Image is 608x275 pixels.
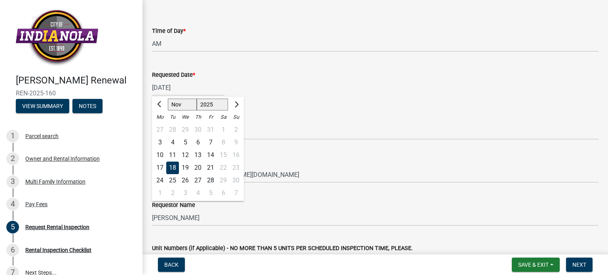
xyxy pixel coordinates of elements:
[192,161,204,174] div: 20
[154,136,166,149] div: Monday, November 3, 2025
[192,149,204,161] div: Thursday, November 13, 2025
[217,111,230,123] div: Sa
[166,136,179,149] div: 4
[166,187,179,199] div: Tuesday, December 2, 2025
[25,133,59,139] div: Parcel search
[154,136,166,149] div: 3
[6,130,19,142] div: 1
[154,149,166,161] div: Monday, November 10, 2025
[154,149,166,161] div: 10
[6,198,19,211] div: 4
[192,123,204,136] div: 30
[192,149,204,161] div: 13
[16,89,127,97] span: REN-2025-160
[179,187,192,199] div: 3
[204,136,217,149] div: Friday, November 7, 2025
[16,8,98,66] img: City of Indianola, Iowa
[166,149,179,161] div: Tuesday, November 11, 2025
[179,123,192,136] div: 29
[16,75,136,86] h4: [PERSON_NAME] Renewal
[179,149,192,161] div: 12
[158,258,185,272] button: Back
[166,161,179,174] div: 18
[25,179,85,184] div: Multi Family Information
[230,111,242,123] div: Su
[192,174,204,187] div: Thursday, November 27, 2025
[179,187,192,199] div: Wednesday, December 3, 2025
[192,174,204,187] div: 27
[204,149,217,161] div: Friday, November 14, 2025
[154,161,166,174] div: Monday, November 17, 2025
[204,161,217,174] div: Friday, November 21, 2025
[154,187,166,199] div: Monday, December 1, 2025
[572,262,586,268] span: Next
[164,262,179,268] span: Back
[192,136,204,149] div: Thursday, November 6, 2025
[204,136,217,149] div: 7
[154,174,166,187] div: 24
[16,103,69,110] wm-modal-confirm: Summary
[6,221,19,233] div: 5
[204,111,217,123] div: Fr
[204,187,217,199] div: 5
[192,187,204,199] div: 4
[192,161,204,174] div: Thursday, November 20, 2025
[518,262,549,268] span: Save & Exit
[179,161,192,174] div: Wednesday, November 19, 2025
[179,174,192,187] div: 26
[25,201,47,207] div: Pay Fees
[179,174,192,187] div: Wednesday, November 26, 2025
[154,174,166,187] div: Monday, November 24, 2025
[192,187,204,199] div: Thursday, December 4, 2025
[166,149,179,161] div: 11
[16,99,69,113] button: View Summary
[25,156,100,161] div: Owner and Rental Information
[204,123,217,136] div: 31
[204,161,217,174] div: 21
[72,103,103,110] wm-modal-confirm: Notes
[192,136,204,149] div: 6
[166,123,179,136] div: Tuesday, October 28, 2025
[25,224,89,230] div: Request Rental Inspection
[192,123,204,136] div: Thursday, October 30, 2025
[204,174,217,187] div: 28
[6,244,19,256] div: 6
[231,98,241,111] button: Next month
[166,136,179,149] div: Tuesday, November 4, 2025
[152,80,224,96] input: mm/dd/yyyy
[197,99,228,110] select: Select year
[204,149,217,161] div: 14
[204,174,217,187] div: Friday, November 28, 2025
[154,161,166,174] div: 17
[152,246,413,251] label: Unit Numbers (if Applicable) - NO MORE THAN 5 UNITS PER SCHEDULED INSPECTION TIME, PLEASE.
[179,111,192,123] div: We
[166,187,179,199] div: 2
[72,99,103,113] button: Notes
[179,161,192,174] div: 19
[6,175,19,188] div: 3
[166,174,179,187] div: Tuesday, November 25, 2025
[204,187,217,199] div: Friday, December 5, 2025
[512,258,560,272] button: Save & Exit
[166,111,179,123] div: Tu
[179,136,192,149] div: 5
[154,111,166,123] div: Mo
[154,123,166,136] div: 27
[152,28,186,34] label: Time of Day
[204,123,217,136] div: Friday, October 31, 2025
[166,174,179,187] div: 25
[154,187,166,199] div: 1
[152,72,195,78] label: Requested Date
[179,149,192,161] div: Wednesday, November 12, 2025
[179,136,192,149] div: Wednesday, November 5, 2025
[25,247,91,253] div: Rental Inspection Checklist
[6,152,19,165] div: 2
[166,161,179,174] div: Tuesday, November 18, 2025
[155,98,165,111] button: Previous month
[192,111,204,123] div: Th
[152,203,195,208] label: Requestor Name
[566,258,593,272] button: Next
[166,123,179,136] div: 28
[154,123,166,136] div: Monday, October 27, 2025
[179,123,192,136] div: Wednesday, October 29, 2025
